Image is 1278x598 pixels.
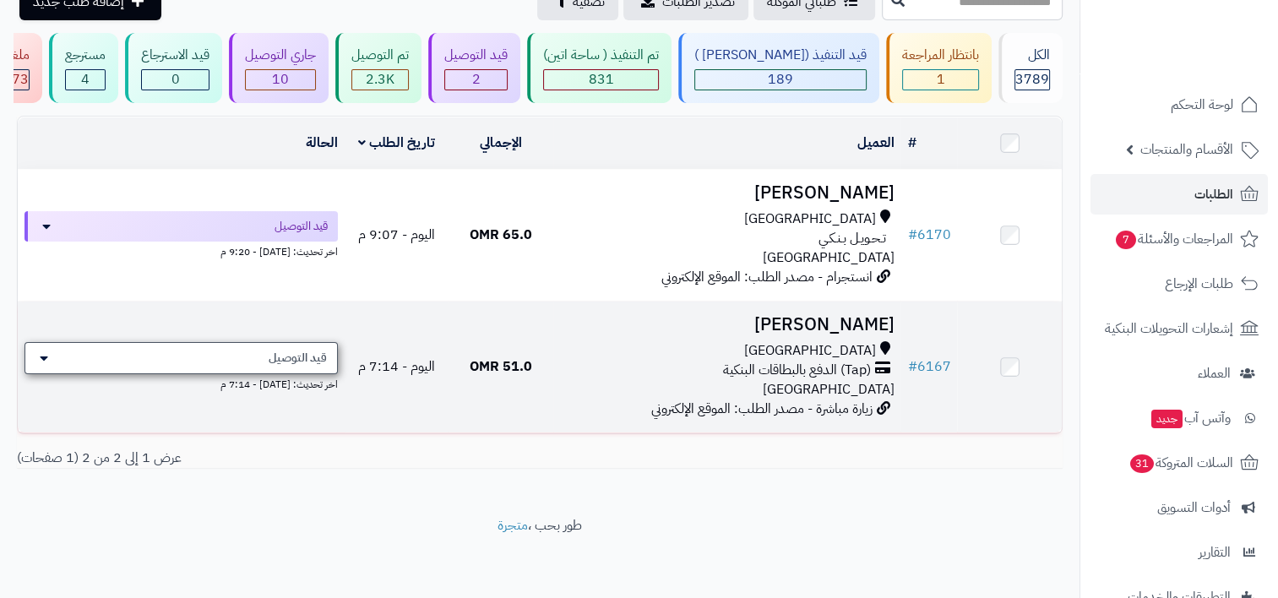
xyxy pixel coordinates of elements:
[246,70,315,90] div: 10
[1090,308,1268,349] a: إشعارات التحويلات البنكية
[1194,182,1233,206] span: الطلبات
[675,33,883,103] a: قيد التنفيذ ([PERSON_NAME] ) 189
[352,70,408,90] div: 2279
[902,46,979,65] div: بانتظار المراجعة
[3,46,30,65] div: ملغي
[1105,317,1233,340] span: إشعارات التحويلات البنكية
[1198,362,1231,385] span: العملاء
[995,33,1066,103] a: الكل3789
[480,133,522,153] a: الإجمالي
[524,33,675,103] a: تم التنفيذ ( ساحة اتين) 831
[1157,496,1231,519] span: أدوات التسويق
[470,225,532,245] span: 65.0 OMR
[1090,398,1268,438] a: وآتس آبجديد
[544,70,658,90] div: 831
[560,315,895,334] h3: [PERSON_NAME]
[1090,84,1268,125] a: لوحة التحكم
[272,69,289,90] span: 10
[1116,231,1136,249] span: 7
[1015,69,1049,90] span: 3789
[560,183,895,203] h3: [PERSON_NAME]
[907,225,950,245] a: #6170
[245,46,316,65] div: جاري التوصيل
[445,70,507,90] div: 2
[857,133,894,153] a: العميل
[332,33,425,103] a: تم التوصيل 2.3K
[907,225,916,245] span: #
[589,69,614,90] span: 831
[358,133,435,153] a: تاريخ الطلب
[1090,532,1268,573] a: التقارير
[366,69,394,90] span: 2.3K
[1090,174,1268,215] a: الطلبات
[306,133,338,153] a: الحالة
[141,46,209,65] div: قيد الاسترجاع
[1114,227,1233,251] span: المراجعات والأسئلة
[275,218,328,235] span: قيد التوصيل
[650,399,872,419] span: زيارة مباشرة - مصدر الطلب: الموقع الإلكتروني
[1128,451,1233,475] span: السلات المتروكة
[81,69,90,90] span: 4
[269,350,327,367] span: قيد التوصيل
[358,356,435,377] span: اليوم - 7:14 م
[883,33,995,103] a: بانتظار المراجعة 1
[1140,138,1233,161] span: الأقسام والمنتجات
[937,69,945,90] span: 1
[903,70,978,90] div: 1
[4,448,540,468] div: عرض 1 إلى 2 من 2 (1 صفحات)
[1171,93,1233,117] span: لوحة التحكم
[46,33,122,103] a: مسترجع 4
[1165,272,1233,296] span: طلبات الإرجاع
[1090,264,1268,304] a: طلبات الإرجاع
[24,374,338,392] div: اخر تحديث: [DATE] - 7:14 م
[1090,353,1268,394] a: العملاء
[358,225,435,245] span: اليوم - 9:07 م
[1199,541,1231,564] span: التقارير
[1130,454,1154,473] span: 31
[543,46,659,65] div: تم التنفيذ ( ساحة اتين)
[694,46,867,65] div: قيد التنفيذ ([PERSON_NAME] )
[65,46,106,65] div: مسترجع
[722,361,870,380] span: (Tap) الدفع بالبطاقات البنكية
[3,70,29,90] div: 473
[1151,410,1183,428] span: جديد
[171,69,180,90] span: 0
[1090,487,1268,528] a: أدوات التسويق
[24,242,338,259] div: اخر تحديث: [DATE] - 9:20 م
[743,341,875,361] span: [GEOGRAPHIC_DATA]
[743,209,875,229] span: [GEOGRAPHIC_DATA]
[226,33,332,103] a: جاري التوصيل 10
[3,69,29,90] span: 473
[351,46,409,65] div: تم التوصيل
[66,70,105,90] div: 4
[444,46,508,65] div: قيد التوصيل
[1014,46,1050,65] div: الكل
[1150,406,1231,430] span: وآتس آب
[695,70,866,90] div: 189
[907,356,916,377] span: #
[1090,443,1268,483] a: السلات المتروكة31
[907,356,950,377] a: #6167
[1163,47,1262,83] img: logo-2.png
[768,69,793,90] span: 189
[818,229,885,248] span: تـحـويـل بـنـكـي
[470,356,532,377] span: 51.0 OMR
[425,33,524,103] a: قيد التوصيل 2
[122,33,226,103] a: قيد الاسترجاع 0
[472,69,481,90] span: 2
[498,515,528,535] a: متجرة
[907,133,916,153] a: #
[661,267,872,287] span: انستجرام - مصدر الطلب: الموقع الإلكتروني
[142,70,209,90] div: 0
[762,247,894,268] span: [GEOGRAPHIC_DATA]
[1090,219,1268,259] a: المراجعات والأسئلة7
[762,379,894,400] span: [GEOGRAPHIC_DATA]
